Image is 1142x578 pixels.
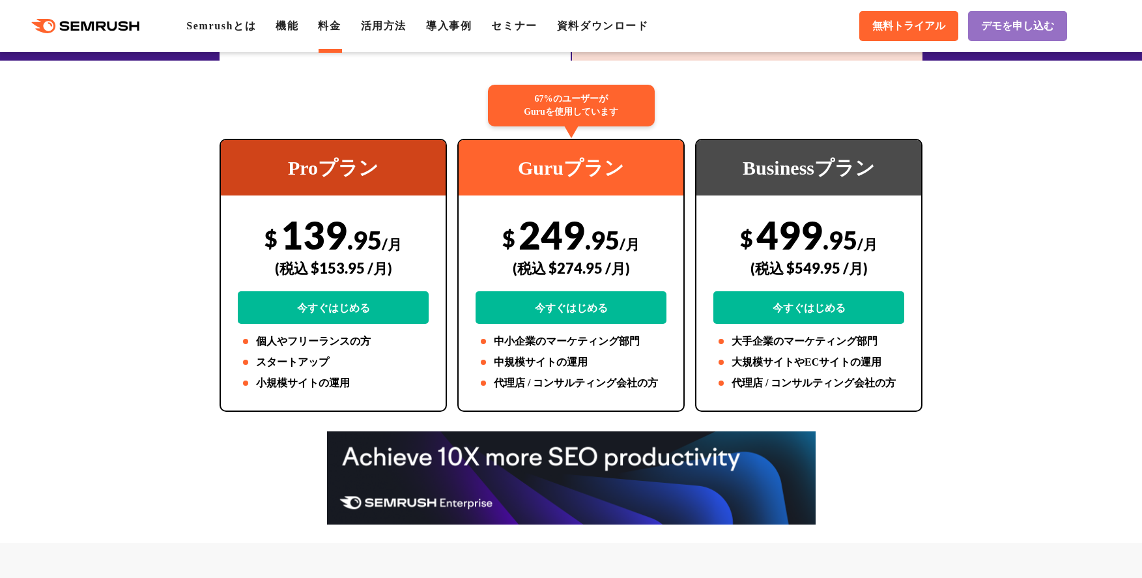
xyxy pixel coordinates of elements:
[476,245,666,291] div: (税込 $274.95 /月)
[740,225,753,252] span: $
[221,140,446,195] div: Proプラン
[696,140,921,195] div: Businessプラン
[347,225,382,255] span: .95
[713,212,904,324] div: 499
[713,334,904,349] li: 大手企業のマーケティング部門
[476,212,666,324] div: 249
[968,11,1067,41] a: デモを申し込む
[361,20,407,31] a: 活用方法
[476,291,666,324] a: 今すぐはじめる
[186,20,256,31] a: Semrushとは
[426,20,472,31] a: 導入事例
[857,235,878,253] span: /月
[713,291,904,324] a: 今すぐはじめる
[557,20,649,31] a: 資料ダウンロード
[276,20,298,31] a: 機能
[264,225,278,252] span: $
[238,212,429,324] div: 139
[713,354,904,370] li: 大規模サイトやECサイトの運用
[859,11,958,41] a: 無料トライアル
[491,20,537,31] a: セミナー
[981,20,1054,33] span: デモを申し込む
[238,375,429,391] li: 小規模サイトの運用
[872,20,945,33] span: 無料トライアル
[713,375,904,391] li: 代理店 / コンサルティング会社の方
[476,334,666,349] li: 中小企業のマーケティング部門
[585,225,620,255] span: .95
[502,225,515,252] span: $
[620,235,640,253] span: /月
[238,334,429,349] li: 個人やフリーランスの方
[318,20,341,31] a: 料金
[488,85,655,126] div: 67%のユーザーが Guruを使用しています
[238,245,429,291] div: (税込 $153.95 /月)
[823,225,857,255] span: .95
[382,235,402,253] span: /月
[238,291,429,324] a: 今すぐはじめる
[713,245,904,291] div: (税込 $549.95 /月)
[238,354,429,370] li: スタートアップ
[476,375,666,391] li: 代理店 / コンサルティング会社の方
[476,354,666,370] li: 中規模サイトの運用
[459,140,683,195] div: Guruプラン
